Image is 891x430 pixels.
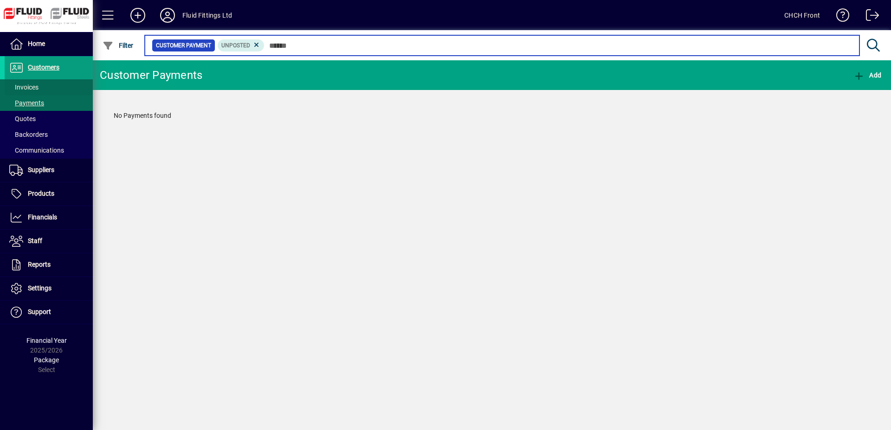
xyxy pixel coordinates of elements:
[104,102,879,130] div: No Payments found
[26,337,67,344] span: Financial Year
[5,127,93,142] a: Backorders
[9,83,39,91] span: Invoices
[5,111,93,127] a: Quotes
[28,40,45,47] span: Home
[182,8,232,23] div: Fluid Fittings Ltd
[784,8,820,23] div: CHCH Front
[5,253,93,276] a: Reports
[5,301,93,324] a: Support
[9,99,44,107] span: Payments
[28,213,57,221] span: Financials
[34,356,59,364] span: Package
[28,308,51,315] span: Support
[103,42,134,49] span: Filter
[28,166,54,173] span: Suppliers
[5,159,93,182] a: Suppliers
[5,277,93,300] a: Settings
[5,182,93,205] a: Products
[5,32,93,56] a: Home
[28,284,52,292] span: Settings
[28,190,54,197] span: Products
[28,237,42,244] span: Staff
[9,131,48,138] span: Backorders
[5,230,93,253] a: Staff
[5,79,93,95] a: Invoices
[221,42,250,49] span: Unposted
[123,7,153,24] button: Add
[859,2,879,32] a: Logout
[829,2,850,32] a: Knowledge Base
[100,68,202,83] div: Customer Payments
[28,261,51,268] span: Reports
[851,67,884,83] button: Add
[218,39,265,51] mat-chip: Customer Payment Status: Unposted
[156,41,211,50] span: Customer Payment
[28,64,59,71] span: Customers
[9,115,36,122] span: Quotes
[5,95,93,111] a: Payments
[100,37,136,54] button: Filter
[9,147,64,154] span: Communications
[153,7,182,24] button: Profile
[5,206,93,229] a: Financials
[5,142,93,158] a: Communications
[853,71,881,79] span: Add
